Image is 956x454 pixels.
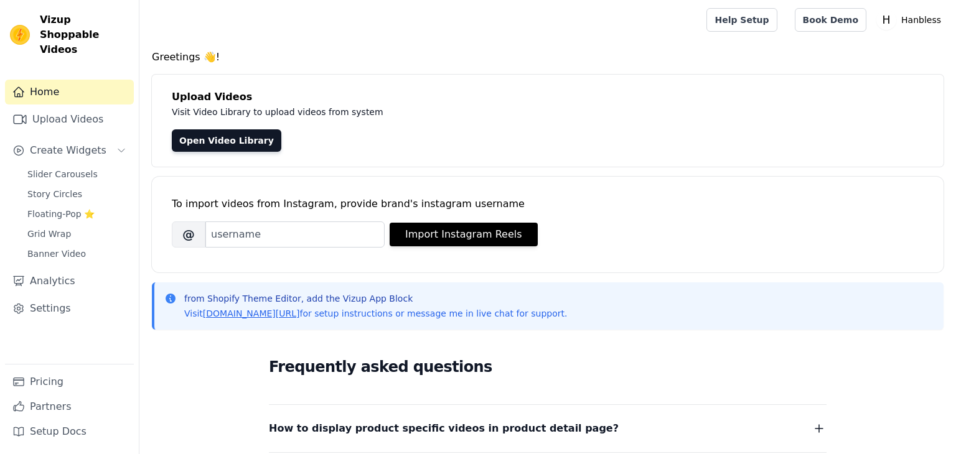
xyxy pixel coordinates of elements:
[5,269,134,294] a: Analytics
[5,138,134,163] button: Create Widgets
[20,225,134,243] a: Grid Wrap
[172,221,205,248] span: @
[27,248,86,260] span: Banner Video
[27,208,95,220] span: Floating-Pop ⭐
[172,90,924,104] h4: Upload Videos
[269,420,619,437] span: How to display product specific videos in product detail page?
[883,14,891,26] text: H
[269,354,827,379] h2: Frequently asked questions
[20,205,134,223] a: Floating-Pop ⭐
[27,228,71,240] span: Grid Wrap
[184,307,567,320] p: Visit for setup instructions or message me in live chat for support.
[205,221,385,248] input: username
[5,80,134,104] a: Home
[20,185,134,203] a: Story Circles
[20,245,134,262] a: Banner Video
[172,129,281,152] a: Open Video Library
[876,9,946,31] button: H Hanbless
[390,223,538,246] button: Import Instagram Reels
[27,168,98,180] span: Slider Carousels
[172,104,729,119] p: Visit Video Library to upload videos from system
[5,369,134,394] a: Pricing
[795,8,866,32] a: Book Demo
[5,296,134,321] a: Settings
[5,419,134,444] a: Setup Docs
[5,107,134,132] a: Upload Videos
[27,188,82,200] span: Story Circles
[203,308,300,318] a: [DOMAIN_NAME][URL]
[184,292,567,305] p: from Shopify Theme Editor, add the Vizup App Block
[20,165,134,183] a: Slider Carousels
[706,8,777,32] a: Help Setup
[152,50,944,65] h4: Greetings 👋!
[30,143,106,158] span: Create Widgets
[172,197,924,211] div: To import videos from Instagram, provide brand's instagram username
[40,12,129,57] span: Vizup Shoppable Videos
[5,394,134,419] a: Partners
[896,9,946,31] p: Hanbless
[269,420,827,437] button: How to display product specific videos in product detail page?
[10,25,30,45] img: Vizup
